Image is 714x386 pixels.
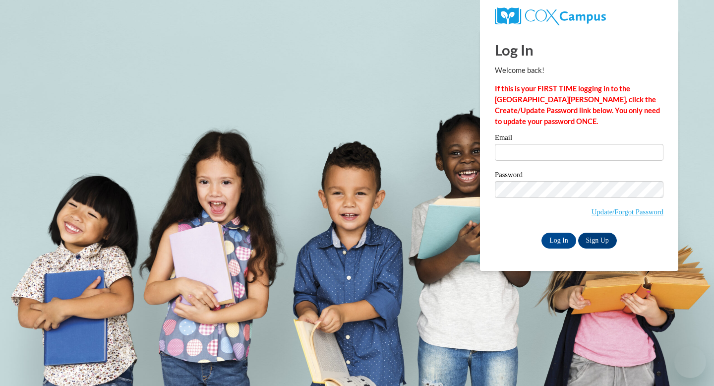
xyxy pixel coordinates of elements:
[495,65,663,76] p: Welcome back!
[495,171,663,181] label: Password
[495,7,606,25] img: COX Campus
[674,346,706,378] iframe: Button to launch messaging window
[541,233,576,249] input: Log In
[592,208,663,216] a: Update/Forgot Password
[495,40,663,60] h1: Log In
[495,134,663,144] label: Email
[578,233,617,249] a: Sign Up
[495,84,660,126] strong: If this is your FIRST TIME logging in to the [GEOGRAPHIC_DATA][PERSON_NAME], click the Create/Upd...
[495,7,663,25] a: COX Campus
